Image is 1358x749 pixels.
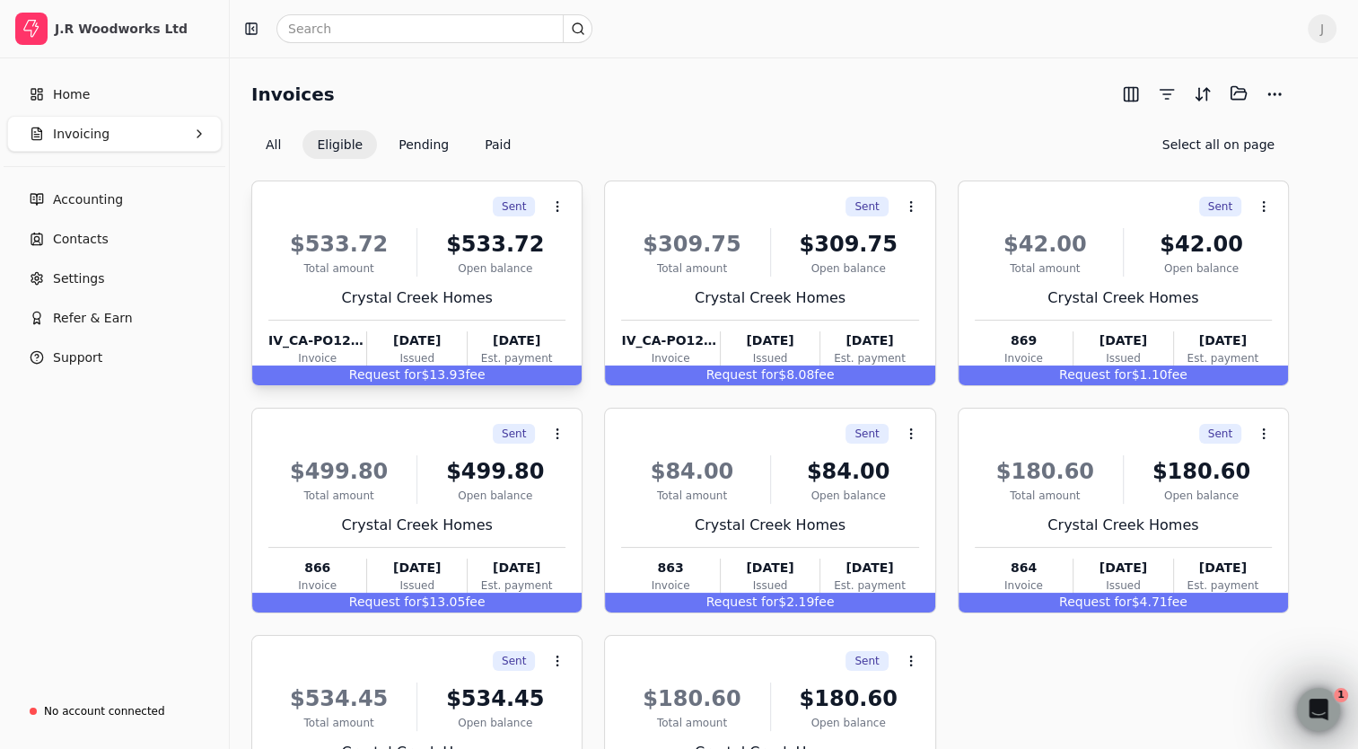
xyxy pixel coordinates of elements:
[268,715,409,731] div: Total amount
[820,577,918,594] div: Est. payment
[468,350,565,366] div: Est. payment
[268,228,409,260] div: $533.72
[367,350,466,366] div: Issued
[268,577,366,594] div: Invoice
[975,331,1073,350] div: 869
[1073,577,1172,594] div: Issued
[820,350,918,366] div: Est. payment
[1131,488,1272,504] div: Open balance
[975,515,1272,536] div: Crystal Creek Homes
[721,331,819,350] div: [DATE]
[1260,80,1289,109] button: More
[268,683,409,715] div: $534.45
[959,593,1288,612] div: $4.71
[53,269,104,288] span: Settings
[1073,350,1172,366] div: Issued
[502,426,526,442] span: Sent
[621,350,719,366] div: Invoice
[975,488,1116,504] div: Total amount
[367,331,466,350] div: [DATE]
[1168,367,1187,382] span: fee
[621,260,762,277] div: Total amount
[621,331,719,350] div: IV_CA-PO123155_20250904151303683
[470,130,525,159] button: Paid
[621,715,762,731] div: Total amount
[53,85,90,104] span: Home
[1208,198,1232,215] span: Sent
[778,715,919,731] div: Open balance
[814,595,834,609] span: fee
[302,130,377,159] button: Eligible
[55,20,214,38] div: J.R Woodworks Ltd
[778,683,919,715] div: $180.60
[7,76,222,112] a: Home
[502,198,526,215] span: Sent
[1073,559,1172,577] div: [DATE]
[1308,14,1336,43] span: J
[268,515,565,536] div: Crystal Creek Homes
[721,350,819,366] div: Issued
[621,455,762,488] div: $84.00
[468,331,565,350] div: [DATE]
[1131,228,1272,260] div: $42.00
[820,559,918,577] div: [DATE]
[268,488,409,504] div: Total amount
[621,683,762,715] div: $180.60
[468,577,565,594] div: Est. payment
[1168,595,1187,609] span: fee
[7,339,222,375] button: Support
[252,366,582,385] div: $13.93
[53,125,110,144] span: Invoicing
[1148,130,1289,159] button: Select all on page
[621,228,762,260] div: $309.75
[975,559,1073,577] div: 864
[820,331,918,350] div: [DATE]
[1188,80,1217,109] button: Sort
[621,559,719,577] div: 863
[349,367,422,382] span: Request for
[814,367,834,382] span: fee
[502,653,526,669] span: Sent
[44,703,165,719] div: No account connected
[854,198,879,215] span: Sent
[268,287,565,309] div: Crystal Creek Homes
[268,331,366,350] div: IV_CA-PO123154_20250904151311710
[367,577,466,594] div: Issued
[1224,79,1253,108] button: Batch (0)
[975,455,1116,488] div: $180.60
[1174,559,1272,577] div: [DATE]
[251,80,335,109] h2: Invoices
[465,595,485,609] span: fee
[367,559,466,577] div: [DATE]
[53,348,102,367] span: Support
[854,426,879,442] span: Sent
[53,190,123,209] span: Accounting
[1174,350,1272,366] div: Est. payment
[425,228,565,260] div: $533.72
[975,287,1272,309] div: Crystal Creek Homes
[465,367,485,382] span: fee
[384,130,463,159] button: Pending
[1174,331,1272,350] div: [DATE]
[7,181,222,217] a: Accounting
[268,559,366,577] div: 866
[251,130,295,159] button: All
[621,488,762,504] div: Total amount
[276,14,592,43] input: Search
[1174,577,1272,594] div: Est. payment
[975,260,1116,277] div: Total amount
[778,455,919,488] div: $84.00
[621,515,918,536] div: Crystal Creek Homes
[53,309,133,328] span: Refer & Earn
[468,559,565,577] div: [DATE]
[7,260,222,296] a: Settings
[706,595,779,609] span: Request for
[975,577,1073,594] div: Invoice
[605,366,934,385] div: $8.08
[251,130,525,159] div: Invoice filter options
[268,455,409,488] div: $499.80
[7,116,222,152] button: Invoicing
[778,228,919,260] div: $309.75
[1334,688,1348,702] span: 1
[621,577,719,594] div: Invoice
